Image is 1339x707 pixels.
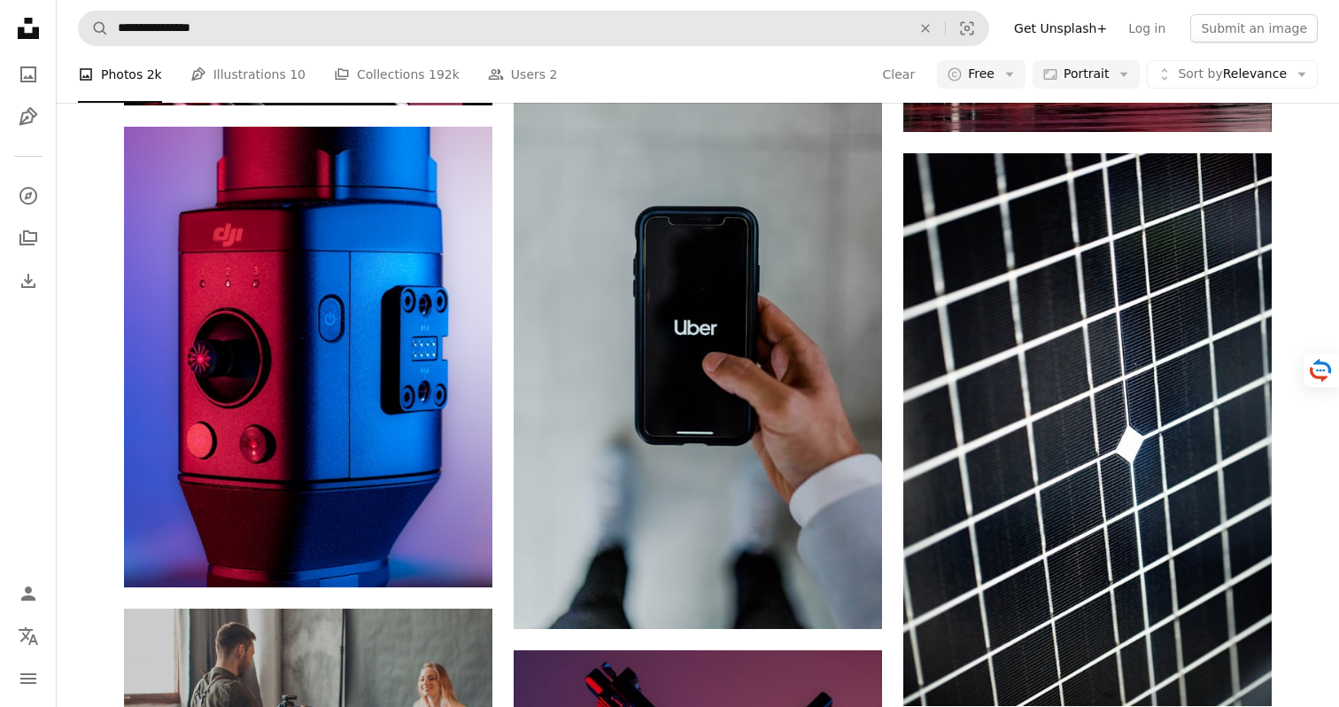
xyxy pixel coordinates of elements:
[1147,60,1318,89] button: Sort byRelevance
[290,65,306,84] span: 10
[124,348,492,364] a: black and gray DJI Oslo control panel
[882,60,917,89] button: Clear
[514,76,882,629] img: person holding black smartphone
[488,46,558,103] a: Users 2
[11,178,46,214] a: Explore
[124,127,492,587] img: black and gray DJI Oslo control panel
[429,65,460,84] span: 192k
[1033,60,1140,89] button: Portrait
[11,576,46,611] a: Log in / Sign up
[946,12,988,45] button: Visual search
[11,11,46,50] a: Home — Unsplash
[190,46,306,103] a: Illustrations 10
[11,57,46,92] a: Photos
[1064,66,1109,83] span: Portrait
[1118,14,1176,43] a: Log in
[334,46,460,103] a: Collections 192k
[968,66,995,83] span: Free
[937,60,1026,89] button: Free
[1178,66,1287,83] span: Relevance
[79,12,109,45] button: Search Unsplash
[11,618,46,654] button: Language
[1190,14,1318,43] button: Submit an image
[903,153,1272,706] img: a black and white tiled wall with a white square
[11,263,46,299] a: Download History
[514,344,882,360] a: person holding black smartphone
[1178,66,1222,81] span: Sort by
[1003,14,1118,43] a: Get Unsplash+
[78,11,989,46] form: Find visuals sitewide
[550,65,558,84] span: 2
[906,12,945,45] button: Clear
[11,661,46,696] button: Menu
[11,99,46,135] a: Illustrations
[903,421,1272,437] a: a black and white tiled wall with a white square
[11,221,46,256] a: Collections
